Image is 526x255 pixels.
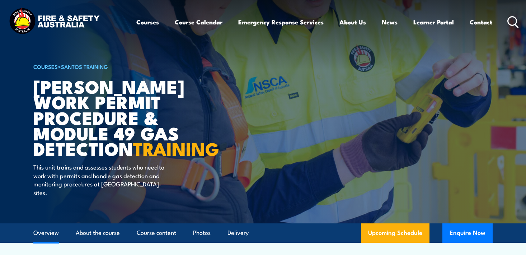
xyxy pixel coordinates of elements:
[33,163,164,196] p: This unit trains and assesses students who need to work with permits and handle gas detection and...
[339,13,366,32] a: About Us
[33,62,58,70] a: COURSES
[193,223,211,242] a: Photos
[238,13,324,32] a: Emergency Response Services
[413,13,454,32] a: Learner Portal
[442,223,493,243] button: Enquire Now
[76,223,120,242] a: About the course
[382,13,398,32] a: News
[133,134,219,162] strong: TRAINING
[61,62,108,70] a: Santos Training
[33,62,211,71] h6: >
[175,13,222,32] a: Course Calendar
[33,78,211,156] h1: [PERSON_NAME] Work Permit Procedure & Module 49 Gas Detection
[227,223,249,242] a: Delivery
[33,223,59,242] a: Overview
[361,223,429,243] a: Upcoming Schedule
[137,223,176,242] a: Course content
[136,13,159,32] a: Courses
[470,13,492,32] a: Contact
